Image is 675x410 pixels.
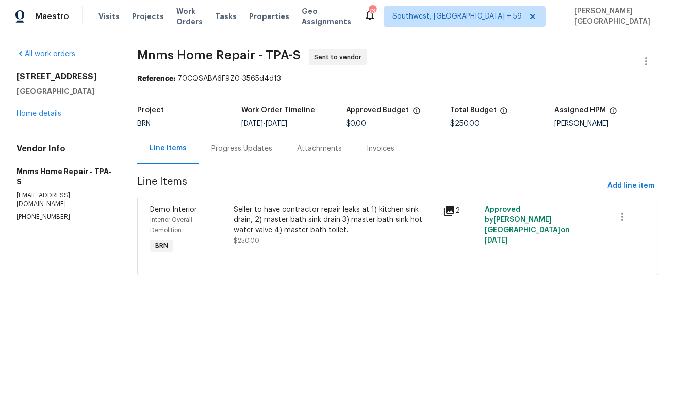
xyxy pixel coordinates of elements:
[603,177,658,196] button: Add line item
[150,217,196,233] span: Interior Overall - Demolition
[17,191,112,209] p: [EMAIL_ADDRESS][DOMAIN_NAME]
[249,11,289,22] span: Properties
[607,180,654,193] span: Add line item
[17,86,112,96] h5: [GEOGRAPHIC_DATA]
[150,143,187,153] div: Line Items
[297,144,342,154] div: Attachments
[137,49,301,61] span: Mnms Home Repair - TPA-S
[17,213,112,221] p: [PHONE_NUMBER]
[346,120,367,127] span: $0.00
[151,241,172,251] span: BRN
[17,72,112,82] h2: [STREET_ADDRESS]
[367,144,394,154] div: Invoices
[137,75,175,82] b: Reference:
[234,237,259,244] span: $250.00
[234,204,436,235] div: Seller to have contractor repair leaks at 1) kitchen sink drain, 2) master bath sink drain 3) mas...
[346,107,409,114] h5: Approved Budget
[609,107,617,120] span: The hpm assigned to this work order.
[241,120,263,127] span: [DATE]
[137,107,164,114] h5: Project
[314,52,366,62] span: Sent to vendor
[241,107,315,114] h5: Work Order Timeline
[176,6,203,27] span: Work Orders
[17,166,112,187] h5: Mnms Home Repair - TPA-S
[450,120,480,127] span: $250.00
[485,237,508,244] span: [DATE]
[302,6,351,27] span: Geo Assignments
[35,11,69,22] span: Maestro
[570,6,660,27] span: [PERSON_NAME][GEOGRAPHIC_DATA]
[17,110,61,117] a: Home details
[266,120,287,127] span: [DATE]
[98,11,120,22] span: Visits
[137,177,603,196] span: Line Items
[17,50,75,58] a: All work orders
[369,6,376,16] div: 738
[413,107,421,120] span: The total cost of line items that have been approved by both Opendoor and the Trade Partner. This...
[450,107,497,114] h5: Total Budget
[215,13,237,20] span: Tasks
[17,144,112,154] h4: Vendor Info
[554,120,658,127] div: [PERSON_NAME]
[485,206,570,244] span: Approved by [PERSON_NAME][GEOGRAPHIC_DATA] on
[500,107,508,120] span: The total cost of line items that have been proposed by Opendoor. This sum includes line items th...
[211,144,272,154] div: Progress Updates
[392,11,522,22] span: Southwest, [GEOGRAPHIC_DATA] + 59
[554,107,606,114] h5: Assigned HPM
[137,120,151,127] span: BRN
[241,120,287,127] span: -
[132,11,164,22] span: Projects
[443,204,479,217] div: 2
[150,206,197,213] span: Demo Interior
[137,74,658,84] div: 70CQSABA6F9Z0-3565d4d13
